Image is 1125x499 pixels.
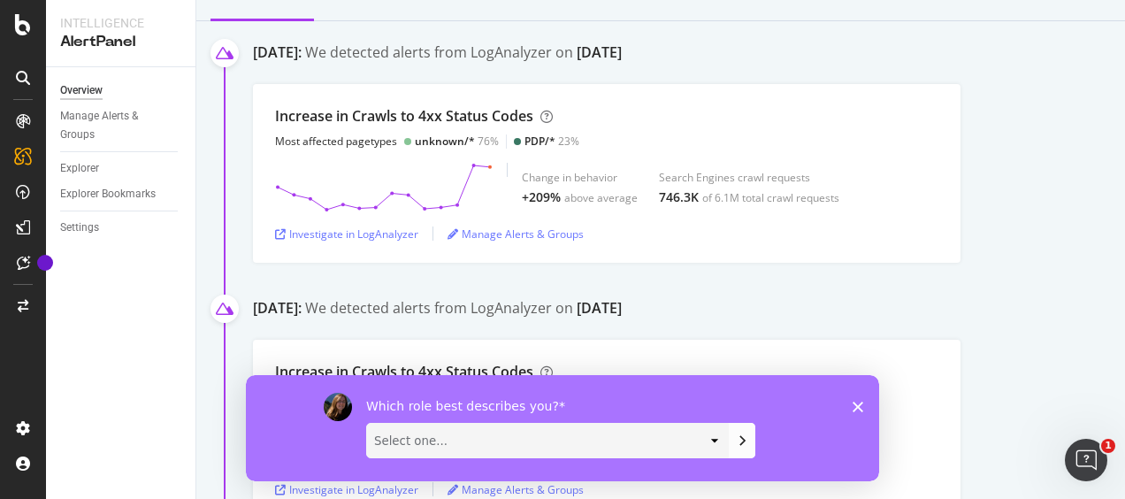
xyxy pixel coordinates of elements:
[60,14,181,32] div: Intelligence
[522,188,561,206] div: +209%
[275,362,533,382] div: Increase in Crawls to 4xx Status Codes
[577,298,622,319] div: [DATE]
[275,482,418,497] a: Investigate in LogAnalyzer
[1065,439,1107,481] iframe: Intercom live chat
[60,107,183,144] a: Manage Alerts & Groups
[524,134,579,149] div: 23%
[415,134,475,149] div: unknown/*
[37,255,53,271] div: Tooltip anchor
[60,185,156,203] div: Explorer Bookmarks
[577,42,622,63] div: [DATE]
[275,226,418,242] a: Investigate in LogAnalyzer
[60,32,181,52] div: AlertPanel
[448,219,584,248] button: Manage Alerts & Groups
[60,107,166,144] div: Manage Alerts & Groups
[60,219,99,237] div: Settings
[564,190,638,205] div: above average
[60,81,183,100] a: Overview
[275,134,397,149] div: Most affected pagetypes
[275,219,418,248] button: Investigate in LogAnalyzer
[60,219,183,237] a: Settings
[1101,439,1115,453] span: 1
[702,190,839,205] div: of 6.1M total crawl requests
[253,298,302,322] div: [DATE]:
[522,170,638,185] div: Change in behavior
[659,188,699,206] div: 746.3K
[253,42,302,66] div: [DATE]:
[305,42,622,66] div: We detected alerts from LogAnalyzer on
[305,298,622,322] div: We detected alerts from LogAnalyzer on
[60,159,99,178] div: Explorer
[60,159,183,178] a: Explorer
[524,134,555,149] div: PDP/*
[448,226,584,242] a: Manage Alerts & Groups
[275,106,533,127] div: Increase in Crawls to 4xx Status Codes
[246,375,879,481] iframe: Survey by Laura from Botify
[415,134,499,149] div: 76%
[60,81,103,100] div: Overview
[448,482,584,497] a: Manage Alerts & Groups
[60,185,183,203] a: Explorer Bookmarks
[659,170,839,185] div: Search Engines crawl requests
